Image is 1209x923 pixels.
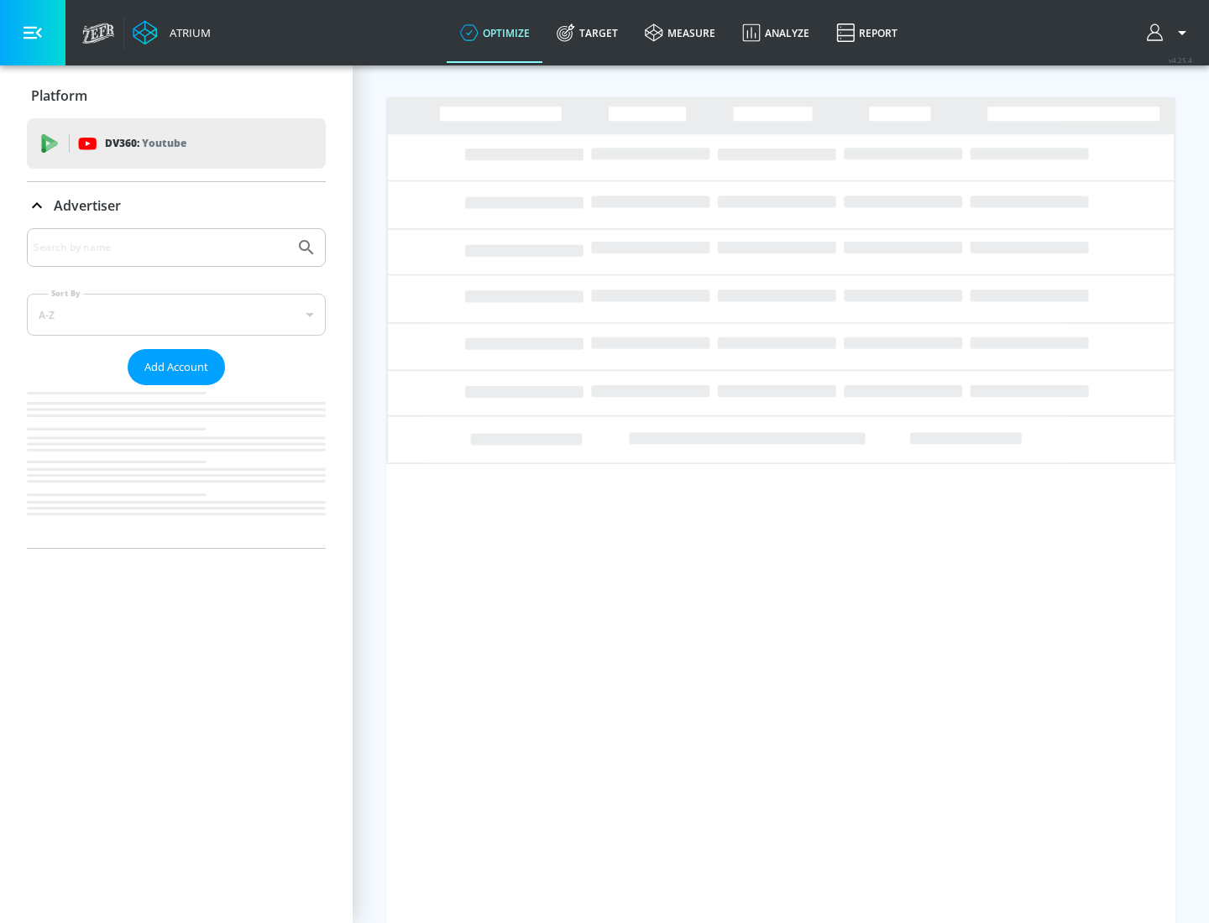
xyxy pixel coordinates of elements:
input: Search by name [34,237,288,258]
span: v 4.25.4 [1169,55,1192,65]
p: Platform [31,86,87,105]
p: Advertiser [54,196,121,215]
div: Platform [27,72,326,119]
label: Sort By [48,288,84,299]
nav: list of Advertiser [27,385,326,548]
div: DV360: Youtube [27,118,326,169]
button: Add Account [128,349,225,385]
div: Atrium [163,25,211,40]
div: Advertiser [27,182,326,229]
div: Advertiser [27,228,326,548]
div: A-Z [27,294,326,336]
a: optimize [447,3,543,63]
a: Atrium [133,20,211,45]
span: Add Account [144,357,208,377]
a: measure [631,3,729,63]
p: Youtube [142,134,186,152]
a: Target [543,3,631,63]
a: Report [823,3,911,63]
a: Analyze [729,3,823,63]
p: DV360: [105,134,186,153]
